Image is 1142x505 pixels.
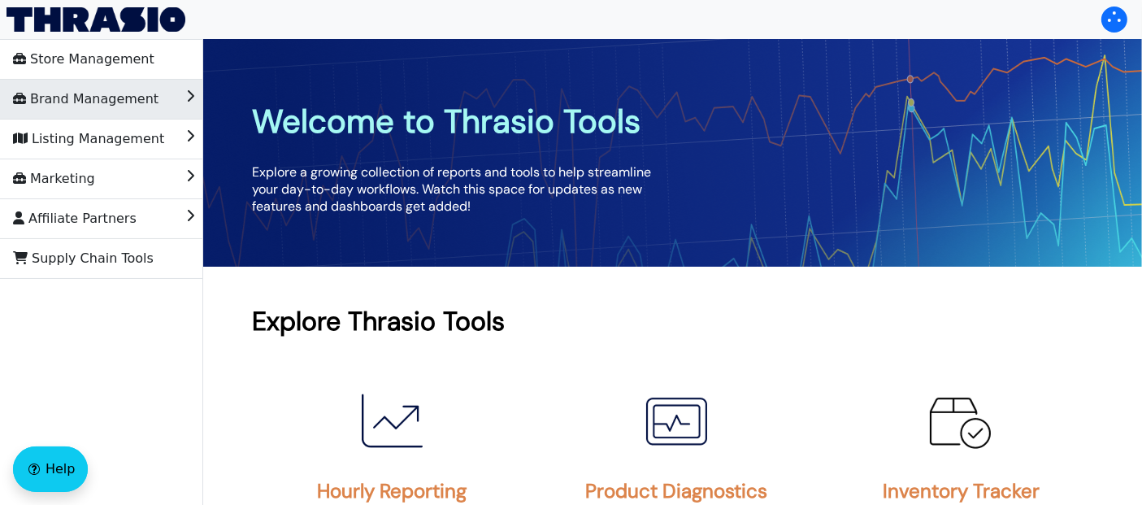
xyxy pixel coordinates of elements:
h2: Product Diagnostics [585,478,767,503]
h2: Inventory Tracker [883,478,1040,503]
h1: Welcome to Thrasio Tools [252,100,673,142]
button: Help floatingactionbutton [13,446,88,492]
img: Inventory Tracker Icon [920,381,1001,462]
p: Explore a growing collection of reports and tools to help streamline your day-to-day workflows. W... [252,163,673,215]
span: Brand Management [13,86,158,112]
img: Hourly Reporting Icon [351,381,432,462]
span: Supply Chain Tools [13,246,154,272]
span: Affiliate Partners [13,206,137,232]
h2: Hourly Reporting [317,478,467,503]
span: Marketing [13,166,95,192]
span: Listing Management [13,126,164,152]
span: Store Management [13,46,154,72]
img: Thrasio Logo [7,7,185,32]
span: Help [46,459,75,479]
img: Product Diagnostics Icon [636,381,717,462]
h1: Explore Thrasio Tools [252,304,1093,338]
